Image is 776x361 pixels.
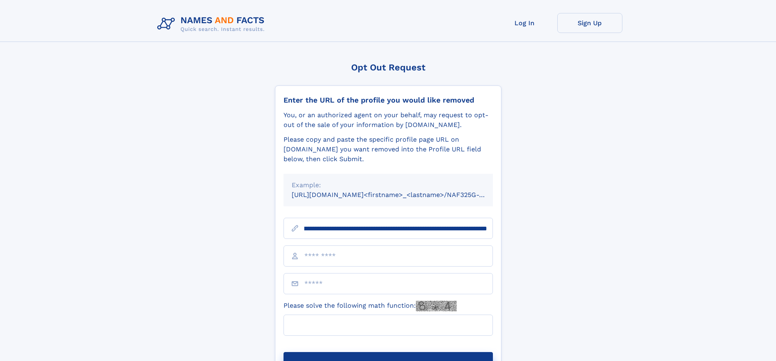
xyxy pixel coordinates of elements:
[292,180,485,190] div: Example:
[284,135,493,164] div: Please copy and paste the specific profile page URL on [DOMAIN_NAME] you want removed into the Pr...
[284,301,457,311] label: Please solve the following math function:
[284,96,493,105] div: Enter the URL of the profile you would like removed
[292,191,508,199] small: [URL][DOMAIN_NAME]<firstname>_<lastname>/NAF325G-xxxxxxxx
[275,62,501,72] div: Opt Out Request
[557,13,622,33] a: Sign Up
[154,13,271,35] img: Logo Names and Facts
[492,13,557,33] a: Log In
[284,110,493,130] div: You, or an authorized agent on your behalf, may request to opt-out of the sale of your informatio...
